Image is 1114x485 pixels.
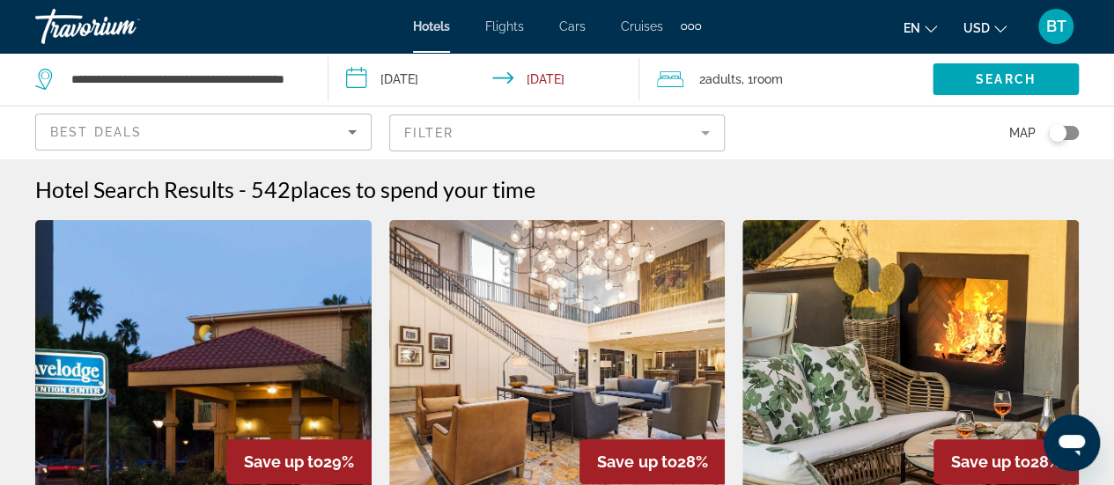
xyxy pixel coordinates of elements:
button: Search [933,63,1079,95]
span: places to spend your time [291,176,535,202]
span: Save up to [951,452,1030,471]
span: 2 [699,67,741,92]
span: Adults [705,72,741,86]
h2: 542 [251,176,535,202]
button: Travelers: 2 adults, 0 children [639,53,933,106]
button: Change language [904,15,937,40]
mat-select: Sort by [50,121,357,143]
span: - [239,176,247,202]
button: Filter [389,114,726,152]
a: Travorium [35,4,211,49]
a: Flights [485,19,524,33]
span: USD [963,21,990,35]
span: Room [753,72,783,86]
span: , 1 [741,67,783,92]
button: Extra navigation items [681,12,701,40]
span: Save up to [244,452,323,471]
h1: Hotel Search Results [35,176,234,202]
button: User Menu [1033,8,1079,45]
a: Cars [559,19,586,33]
a: Hotels [413,19,450,33]
span: en [904,21,920,35]
button: Check-in date: Sep 26, 2025 Check-out date: Sep 27, 2025 [328,53,639,106]
span: Best Deals [50,125,142,139]
button: Change currency [963,15,1007,40]
span: Map [1009,121,1036,145]
iframe: Button to launch messaging window [1044,415,1100,471]
button: Toggle map [1036,125,1079,141]
span: BT [1046,18,1066,35]
div: 28% [933,439,1079,484]
span: Search [976,72,1036,86]
div: 29% [226,439,372,484]
a: Cruises [621,19,663,33]
div: 28% [579,439,725,484]
span: Save up to [597,452,676,471]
